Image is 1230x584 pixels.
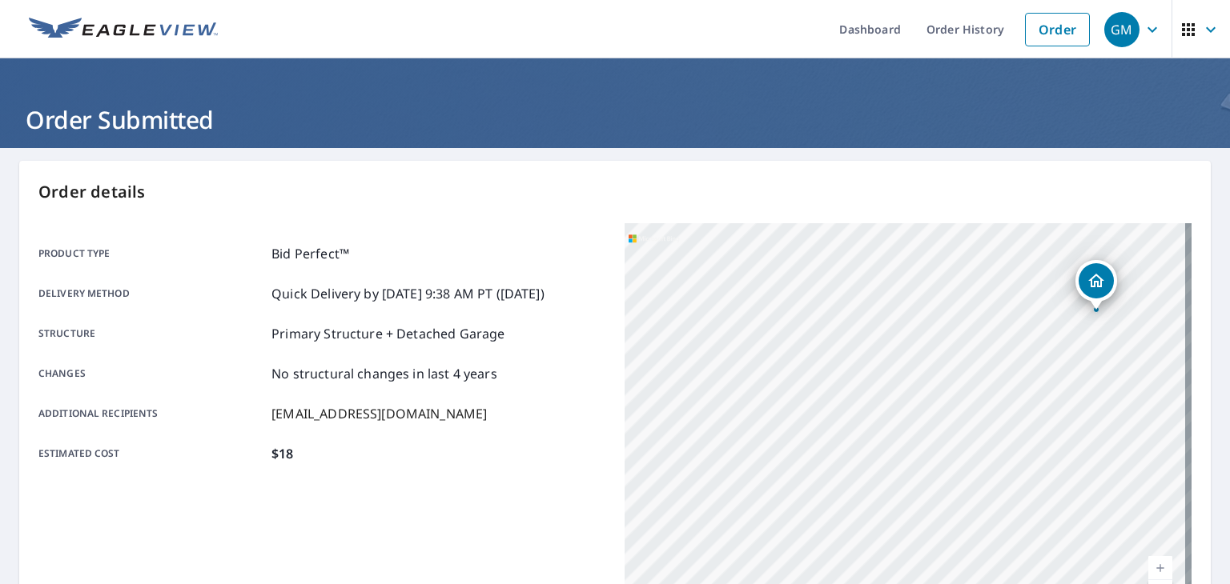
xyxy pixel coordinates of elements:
[271,404,487,423] p: [EMAIL_ADDRESS][DOMAIN_NAME]
[1075,260,1117,310] div: Dropped pin, building 1, Residential property, 6 Oakland Bay Ct Little Egg Harbor Twp, NJ 08087
[1148,556,1172,580] a: Current Level 16, Zoom In
[38,244,265,263] p: Product type
[38,284,265,303] p: Delivery method
[29,18,218,42] img: EV Logo
[38,324,265,343] p: Structure
[38,364,265,383] p: Changes
[1104,12,1140,47] div: GM
[1025,13,1090,46] a: Order
[38,444,265,463] p: Estimated cost
[271,444,293,463] p: $18
[271,364,497,383] p: No structural changes in last 4 years
[271,244,349,263] p: Bid Perfect™
[38,404,265,423] p: Additional recipients
[271,324,504,343] p: Primary Structure + Detached Garage
[38,180,1192,204] p: Order details
[271,284,545,303] p: Quick Delivery by [DATE] 9:38 AM PT ([DATE])
[19,103,1211,136] h1: Order Submitted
